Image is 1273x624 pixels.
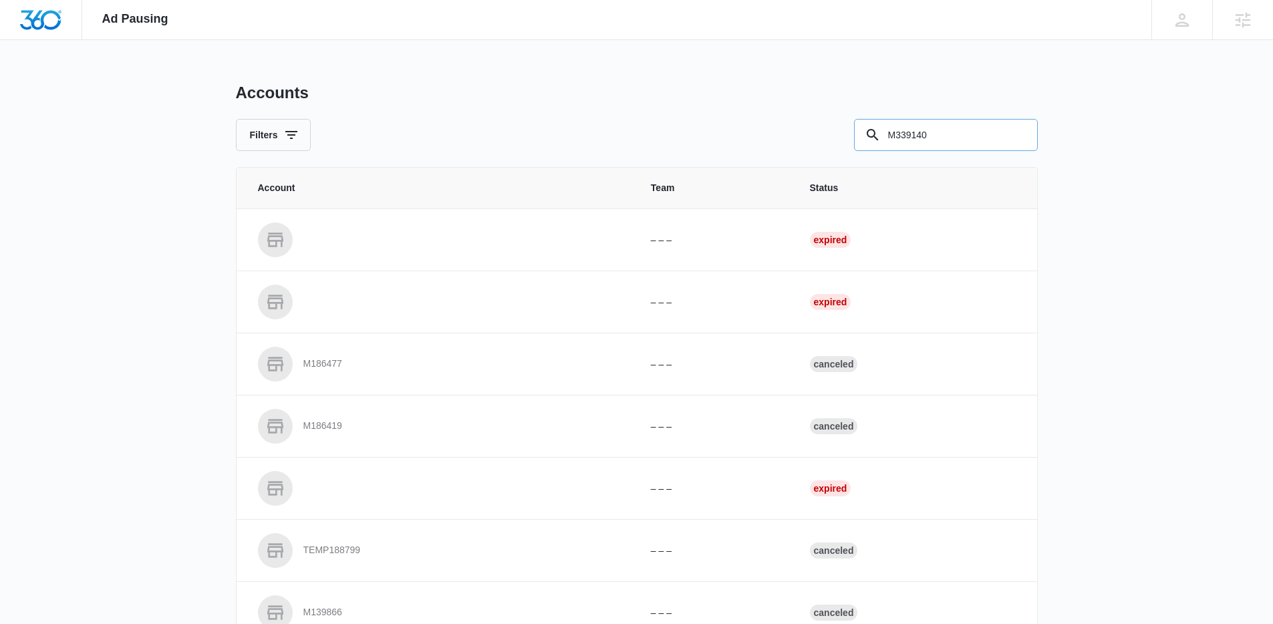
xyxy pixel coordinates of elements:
p: M186477 [303,357,342,371]
div: Canceled [810,605,858,621]
p: M139866 [303,606,342,619]
p: – – – [651,544,778,558]
div: Expired [810,294,851,310]
div: Canceled [810,418,858,434]
div: Expired [810,232,851,248]
div: Expired [810,480,851,496]
span: Ad Pausing [102,12,168,26]
button: Filters [236,119,311,151]
span: Status [810,181,1016,195]
p: M186419 [303,420,342,433]
a: M186477 [258,347,619,381]
div: Canceled [810,542,858,559]
p: – – – [651,482,778,496]
p: – – – [651,295,778,309]
p: – – – [651,420,778,434]
p: – – – [651,357,778,371]
p: – – – [651,606,778,620]
a: TEMP188799 [258,533,619,568]
span: Account [258,181,619,195]
span: Team [651,181,778,195]
a: M186419 [258,409,619,444]
div: Canceled [810,356,858,372]
h1: Accounts [236,83,309,103]
input: Search By Account Number [854,119,1038,151]
p: TEMP188799 [303,544,361,557]
p: – – – [651,233,778,247]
